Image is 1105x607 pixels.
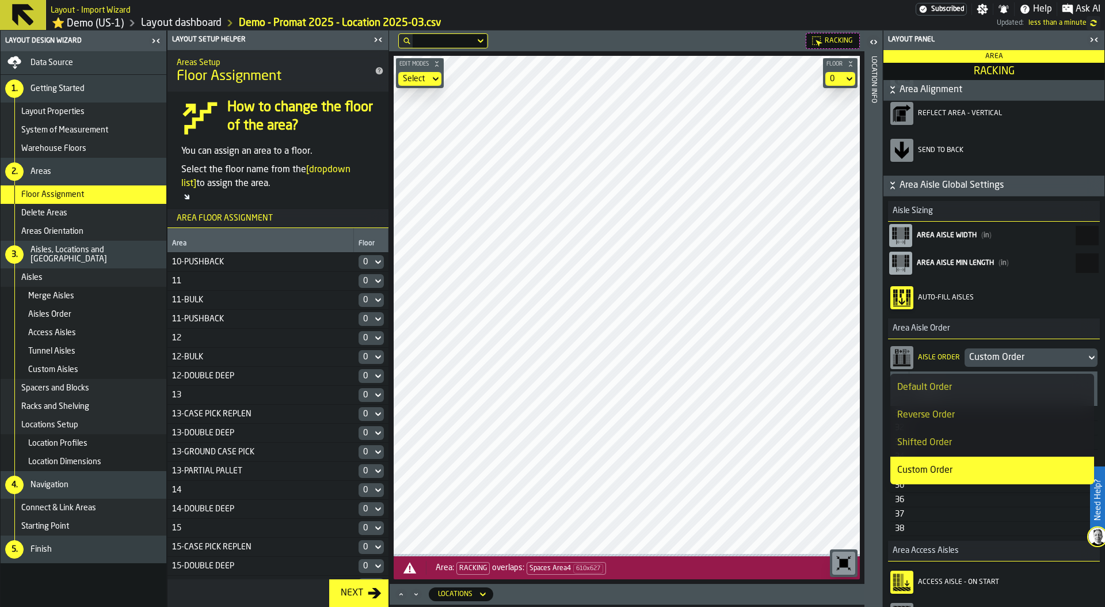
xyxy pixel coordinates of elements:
[397,61,431,67] span: Edit Modes
[890,429,1094,457] li: dropdown-item
[359,540,384,554] div: DropdownMenuValue-default-floor
[394,556,860,579] div: alert-[object Object]
[1,139,166,158] li: menu Warehouse Floors
[21,503,96,513] span: Connect & Link Areas
[999,260,1009,267] span: in
[1,185,166,204] li: menu Floor Assignment
[359,369,384,383] div: DropdownMenuValue-default-floor
[359,350,384,364] div: DropdownMenuValue-default-floor
[1,75,166,103] li: menu Getting Started
[239,17,441,29] a: link-to-/wh/i/103622fe-4b04-4da1-b95f-2619b9c959cc/import/layout/f8ad7251-a6da-4290-9d71-5cb5c2e5...
[172,240,349,250] div: Area
[172,276,349,286] div: 11
[917,232,977,239] span: Area Aisle Width
[359,240,383,250] div: Floor
[981,232,984,239] span: (
[21,522,69,531] span: Starting Point
[31,245,162,264] span: Aisles, Locations and [GEOGRAPHIC_DATA]
[1,305,166,324] li: menu Aisles Order
[900,179,1102,192] span: Area Aisle Global Settings
[931,5,964,13] span: Subscribed
[886,36,1086,44] div: Layout panel
[1,517,166,536] li: menu Starting Point
[897,381,1087,394] div: Default Order
[363,409,368,419] div: DropdownMenuValue-default-floor
[329,579,388,607] button: button-Next
[918,578,1098,586] div: Access Aisle - On Start
[359,483,384,497] div: DropdownMenuValue-default-floor
[1,31,166,51] header: Layout Design Wizard
[890,401,1094,429] li: dropdown-item
[438,590,473,598] div: DropdownMenuValue-locations
[359,445,384,459] div: DropdownMenuValue-default-floor
[895,481,905,490] div: 30
[359,274,384,288] div: DropdownMenuValue-default-floor
[918,109,1098,117] div: Reflect Area - Vertical
[890,344,1098,371] div: Aisle OrderDropdownMenuValue-3
[363,352,368,362] div: DropdownMenuValue-default-floor
[359,502,384,516] div: DropdownMenuValue-default-floor
[1,204,166,222] li: menu Delete Areas
[1,361,166,379] li: menu Custom Aisles
[999,260,1001,267] span: (
[890,507,1098,521] tr: 37
[573,564,603,574] span: 610 627
[172,466,349,476] div: 13-PARTIAL PALLET
[969,351,1081,365] div: DropdownMenuValue-3
[890,457,1094,484] li: dropdown-item
[1028,19,1087,27] span: 19/08/2025, 10:53:26
[31,545,52,554] span: Finish
[5,540,24,559] div: 5.
[1015,2,1057,16] label: button-toggle-Help
[825,37,852,45] span: RACKING
[28,439,87,448] span: Location Profiles
[172,504,349,514] div: 14-DOUBLE DEEP
[28,457,101,466] span: Location Dimensions
[895,524,905,533] div: 38
[900,83,1102,97] span: Area Alignment
[359,426,384,440] div: DropdownMenuValue-default-floor
[172,295,349,305] div: 11-BULK
[177,56,361,67] h2: Sub Title
[396,58,444,70] button: button-
[167,31,388,50] header: Layout Setup Helper
[1076,2,1100,16] span: Ask AI
[864,31,882,607] header: Location Info
[394,589,408,600] button: Maximize
[227,98,375,135] h4: How to change the floor of the area?
[3,37,148,45] div: Layout Design Wizard
[890,521,1098,536] tr: 38
[359,331,384,345] div: DropdownMenuValue-default-floor
[890,97,1098,130] div: button-toolbar-Reflect Area - Vertical
[835,554,853,572] svg: Reset zoom and position
[359,521,384,535] div: DropdownMenuValue-default-floor
[363,314,368,324] div: DropdownMenuValue-default-floor
[21,227,83,236] span: Areas Orientation
[972,3,993,15] label: button-toggle-Settings
[172,333,349,343] div: 12
[886,65,1102,78] span: RACKING
[1,51,166,75] li: menu Data Source
[172,562,349,571] div: 15-DOUBLE DEEP
[167,209,388,228] h3: title-section-Area Floor assignment
[1,222,166,241] li: menu Areas Orientation
[824,61,845,67] span: Floor
[888,318,1100,339] h3: title-section-Area Aisle Order
[985,53,1003,60] span: Area
[1,268,166,287] li: menu Aisles
[363,390,368,400] div: DropdownMenuValue-default-floor
[890,478,1098,492] tr: 30
[172,314,349,324] div: 11-PUSHBACK
[31,480,68,490] span: Navigation
[167,50,388,92] div: title-Floor Assignment
[181,163,375,191] p: Select the floor name from the to assign the area.
[31,84,85,93] span: Getting Started
[1,416,166,434] li: menu Locations Setup
[359,407,384,421] div: DropdownMenuValue-default-floor
[5,162,24,181] div: 2.
[916,3,967,16] a: link-to-/wh/i/103622fe-4b04-4da1-b95f-2619b9c959cc/settings/billing
[917,260,994,267] span: Area Aisle Min Length
[897,464,1087,477] div: Custom Order
[830,74,839,84] div: DropdownMenuValue-default-floor
[363,371,368,381] div: DropdownMenuValue-default-floor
